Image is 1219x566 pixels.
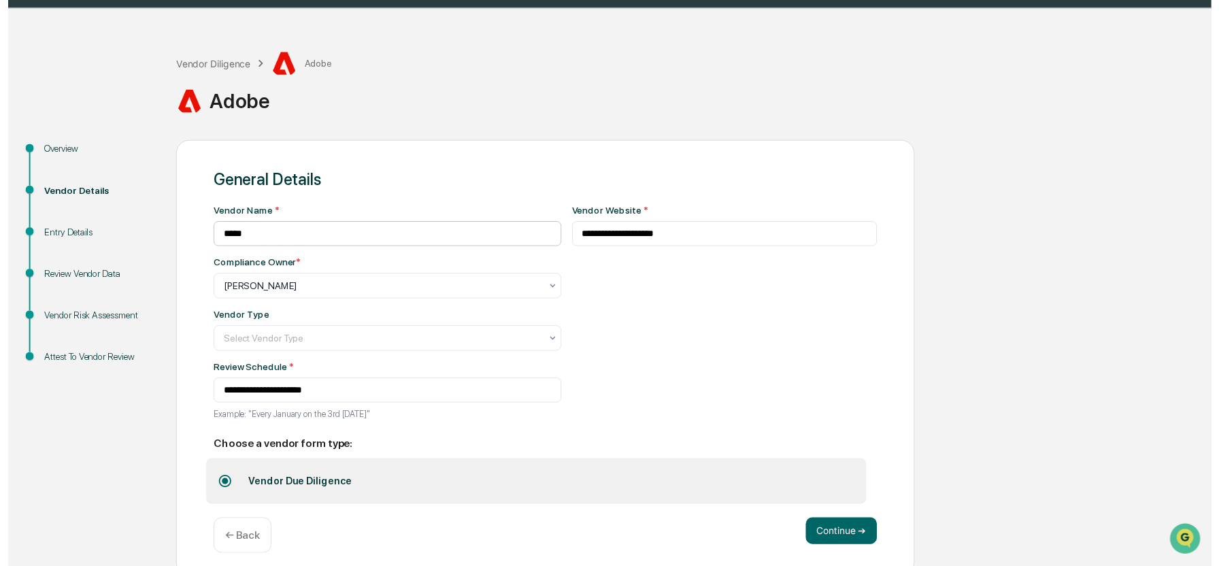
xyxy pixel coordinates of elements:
[208,313,265,324] div: Vendor Type
[14,173,24,184] div: 🖐️
[170,88,1212,116] div: Adobe
[14,104,38,129] img: 1746055101610-c473b297-6a78-478c-a979-82029cc54cd1
[37,354,148,369] div: Attest To Vendor Review
[27,171,88,185] span: Preclearance
[170,88,197,116] img: Vendor Logo
[231,108,248,124] button: Start new chat
[266,50,328,78] div: Adobe
[571,207,881,218] div: Vendor Website
[1175,529,1212,565] iframe: Open customer support
[96,230,165,241] a: Powered byPylon
[37,228,148,242] div: Entry Details
[135,231,165,241] span: Pylon
[46,118,172,129] div: We're available if you need us!
[208,366,561,377] div: Review Schedule
[266,50,293,78] img: Vendor Logo
[37,186,148,200] div: Vendor Details
[37,312,148,327] div: Vendor Risk Assessment
[208,414,561,424] p: Example: "Every January on the 3rd [DATE]"
[208,260,297,271] div: Compliance Owner
[208,171,880,191] div: General Details
[27,197,86,211] span: Data Lookup
[37,144,148,158] div: Overview
[14,29,248,50] p: How can we help?
[8,166,93,190] a: 🖐️Preclearance
[208,442,880,455] h2: Choose a vendor form type:
[220,535,255,548] p: ← Back
[170,59,246,70] div: Vendor Diligence
[808,524,880,551] button: Continue ➔
[14,199,24,210] div: 🔎
[99,173,110,184] div: 🗄️
[208,207,561,218] div: Vendor Name
[8,192,91,216] a: 🔎Data Lookup
[112,171,169,185] span: Attestations
[93,166,174,190] a: 🗄️Attestations
[46,104,223,118] div: Start new chat
[233,469,358,505] div: Vendor Due Diligence
[37,270,148,284] div: Review Vendor Data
